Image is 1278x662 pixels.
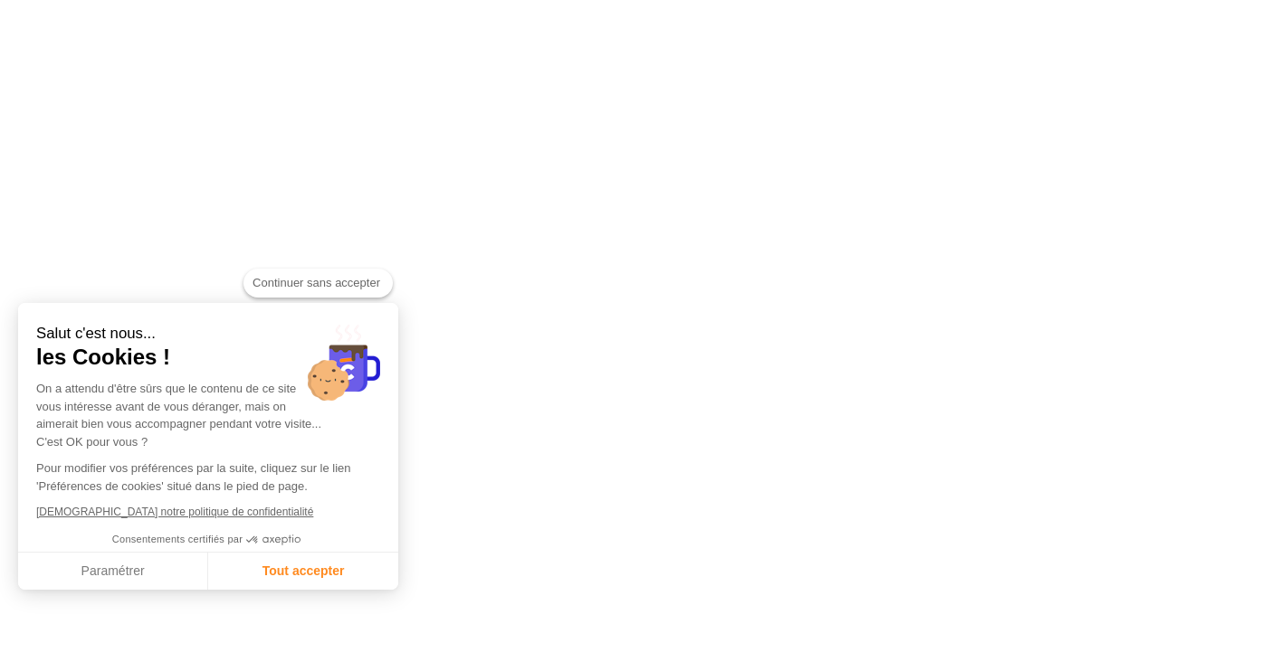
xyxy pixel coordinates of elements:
span: les Cookies ! [36,344,380,371]
button: Tout accepter [208,553,398,591]
button: Paramétrer [18,553,208,591]
a: [DEMOGRAPHIC_DATA] notre politique de confidentialité [36,506,313,518]
svg: Axeptio [246,513,300,567]
small: Salut c'est nous... [36,325,380,344]
div: On a attendu d'être sûrs que le contenu de ce site vous intéresse avant de vous déranger, mais on... [36,380,380,450]
span: Continuer sans accepter [253,274,384,292]
span: Consentements certifiés par [112,534,243,544]
button: Consentements certifiés par [103,528,313,552]
p: Pour modifier vos préférences par la suite, cliquez sur le lien 'Préférences de cookies' situé da... [36,459,380,495]
button: Continuer sans accepter [243,269,393,298]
